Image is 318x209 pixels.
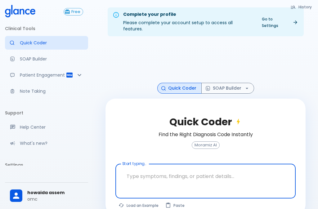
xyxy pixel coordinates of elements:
div: howaida assemomc [5,185,88,207]
button: Free [64,8,83,16]
div: Recent updates and feature releases [5,136,88,150]
p: What's new? [20,140,83,146]
a: Advanced note-taking [5,84,88,98]
p: Quick Coder [20,40,83,46]
li: Support [5,105,88,120]
h2: Quick Coder [169,116,242,128]
div: Patient Reports & Referrals [5,68,88,82]
p: omc [27,196,83,202]
p: Patient Engagement [20,72,66,78]
h6: Find the Right Diagnosis Code Instantly [159,130,253,139]
li: Clinical Tools [5,21,88,36]
button: History [287,2,316,11]
p: SOAP Builder [20,56,83,62]
a: Docugen: Compose a clinical documentation in seconds [5,52,88,66]
li: Settings [5,158,88,172]
button: Quick Coder [157,83,202,94]
span: Free [69,10,83,14]
span: Moramiz AI [192,143,219,148]
p: Help Center [20,124,83,130]
a: Click to view or change your subscription [64,8,88,16]
a: Go to Settings [258,15,301,30]
button: SOAP Builder [201,83,254,94]
a: Moramiz: Find ICD10AM codes instantly [5,36,88,50]
div: Complete your profile [123,11,253,18]
p: Note Taking [20,88,83,94]
a: Get help from our support team [5,120,88,134]
span: howaida assem [27,189,83,196]
div: Please complete your account setup to access all features. [123,9,253,34]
